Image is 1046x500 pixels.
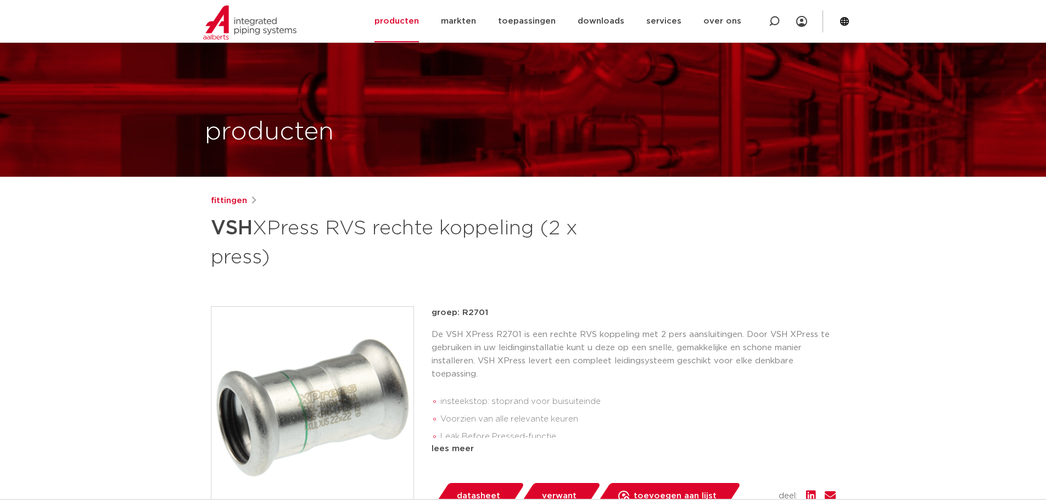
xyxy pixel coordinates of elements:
p: De VSH XPress R2701 is een rechte RVS koppeling met 2 pers aansluitingen. Door VSH XPress te gebr... [432,328,836,381]
h1: producten [205,115,334,150]
div: lees meer [432,442,836,456]
strong: VSH [211,218,253,238]
li: Voorzien van alle relevante keuren [440,411,836,428]
a: fittingen [211,194,247,207]
h1: XPress RVS rechte koppeling (2 x press) [211,212,623,271]
p: groep: R2701 [432,306,836,319]
li: Leak Before Pressed-functie [440,428,836,446]
li: insteekstop: stoprand voor buisuiteinde [440,393,836,411]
